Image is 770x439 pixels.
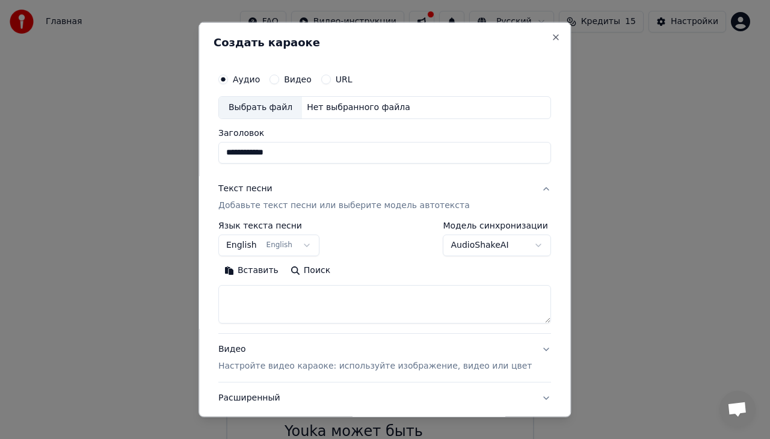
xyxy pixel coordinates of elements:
div: Текст песниДобавьте текст песни или выберите модель автотекста [218,221,551,333]
button: Поиск [285,260,336,280]
label: Аудио [233,75,260,84]
label: URL [336,75,353,84]
p: Добавьте текст песни или выберите модель автотекста [218,199,470,211]
label: Заголовок [218,128,551,137]
button: ВидеоНастройте видео караоке: используйте изображение, видео или цвет [218,333,551,381]
button: Расширенный [218,382,551,413]
label: Модель синхронизации [443,221,552,229]
p: Настройте видео караоке: используйте изображение, видео или цвет [218,360,532,372]
button: Вставить [218,260,285,280]
div: Видео [218,343,532,372]
label: Язык текста песни [218,221,319,229]
div: Выбрать файл [219,97,302,118]
div: Нет выбранного файла [302,102,415,114]
button: Текст песниДобавьте текст песни или выберите модель автотекста [218,173,551,221]
h2: Создать караоке [214,37,556,48]
label: Видео [284,75,312,84]
div: Текст песни [218,182,273,194]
